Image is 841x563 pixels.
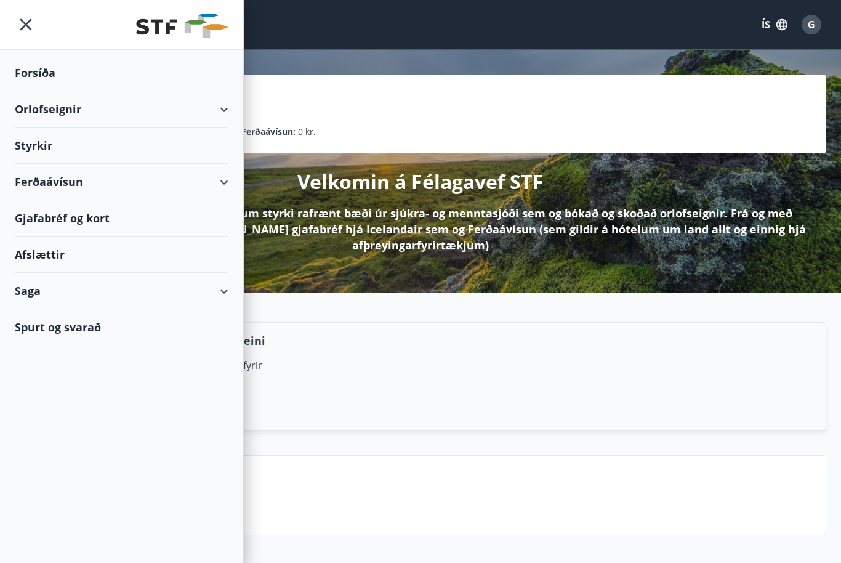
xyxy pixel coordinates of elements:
div: Spurt og svarað [15,309,228,345]
button: G [797,10,826,39]
div: Forsíða [15,55,228,91]
div: Saga [15,273,228,309]
div: Afslættir [15,237,228,273]
div: Gjafabréf og kort [15,200,228,237]
button: menu [15,14,37,36]
div: Styrkir [15,128,228,164]
p: Ferðaávísun : [241,125,296,139]
span: 0 kr. [298,125,316,139]
button: ÍS [755,14,794,36]
div: Ferðaávísun [15,164,228,200]
span: G [808,18,815,31]
div: Orlofseignir [15,91,228,128]
img: union_logo [136,14,228,38]
p: Velkomin á Félagavef STF [297,168,544,195]
p: Spurt og svarað [105,487,816,508]
p: Hér á Félagavefnum getur þú sótt um styrki rafrænt bæði úr sjúkra- og menntasjóði sem og bókað og... [34,205,807,253]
